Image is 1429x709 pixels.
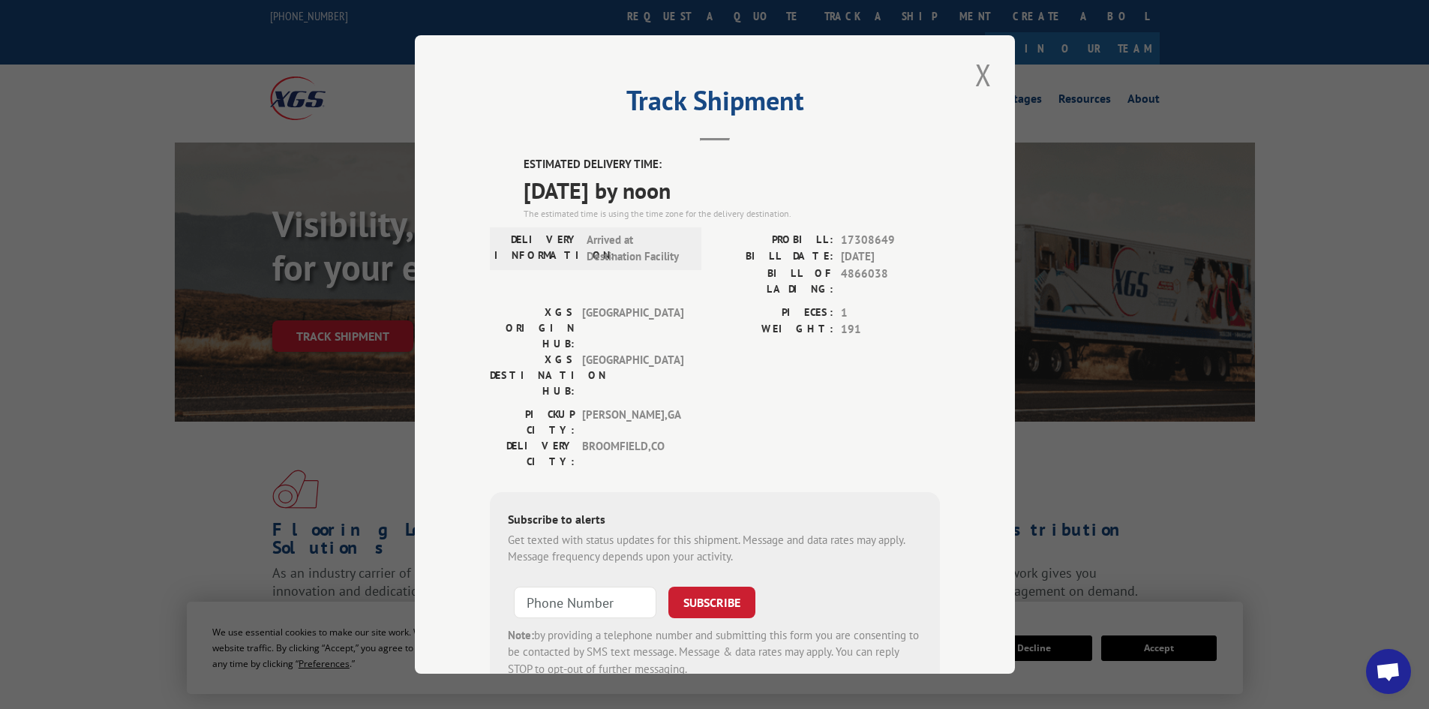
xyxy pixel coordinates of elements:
a: Open chat [1366,649,1411,694]
label: XGS ORIGIN HUB: [490,305,575,352]
label: PIECES: [715,305,833,322]
span: Arrived at Destination Facility [587,232,688,266]
label: DELIVERY CITY: [490,438,575,470]
div: Subscribe to alerts [508,510,922,532]
input: Phone Number [514,587,656,618]
span: 191 [841,321,940,338]
span: [PERSON_NAME] , GA [582,407,683,438]
span: [GEOGRAPHIC_DATA] [582,352,683,399]
strong: Note: [508,628,534,642]
button: SUBSCRIBE [668,587,755,618]
span: 17308649 [841,232,940,249]
span: [DATE] [841,248,940,266]
span: [DATE] by noon [524,173,940,207]
label: PICKUP CITY: [490,407,575,438]
label: DELIVERY INFORMATION: [494,232,579,266]
span: BROOMFIELD , CO [582,438,683,470]
div: by providing a telephone number and submitting this form you are consenting to be contacted by SM... [508,627,922,678]
button: Close modal [971,54,996,95]
label: XGS DESTINATION HUB: [490,352,575,399]
label: BILL OF LADING: [715,266,833,297]
label: PROBILL: [715,232,833,249]
div: Get texted with status updates for this shipment. Message and data rates may apply. Message frequ... [508,532,922,566]
label: WEIGHT: [715,321,833,338]
span: [GEOGRAPHIC_DATA] [582,305,683,352]
label: ESTIMATED DELIVERY TIME: [524,156,940,173]
span: 1 [841,305,940,322]
div: The estimated time is using the time zone for the delivery destination. [524,207,940,221]
span: 4866038 [841,266,940,297]
h2: Track Shipment [490,90,940,119]
label: BILL DATE: [715,248,833,266]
